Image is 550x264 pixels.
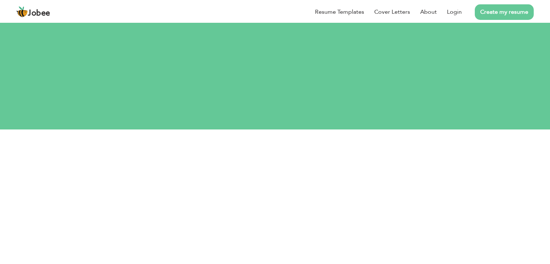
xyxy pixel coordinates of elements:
[28,9,50,17] span: Jobee
[447,8,462,16] a: Login
[16,6,50,18] a: Jobee
[420,8,437,16] a: About
[374,8,410,16] a: Cover Letters
[475,4,534,20] a: Create my resume
[16,6,28,18] img: jobee.io
[315,8,364,16] a: Resume Templates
